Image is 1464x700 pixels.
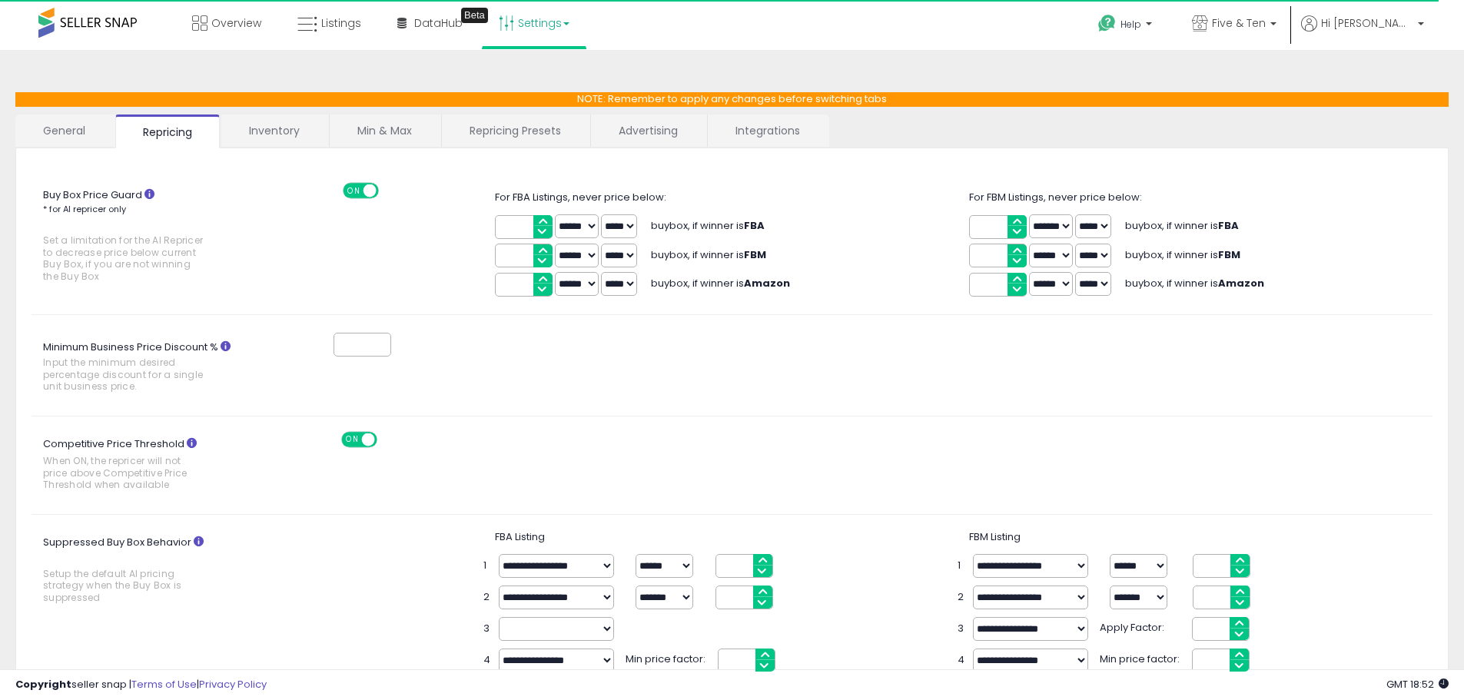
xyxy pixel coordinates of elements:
[43,357,206,392] span: Input the minimum desired percentage discount for a single unit business price.
[1218,247,1240,262] b: FBM
[708,114,828,147] a: Integrations
[1386,677,1449,692] span: 2025-09-13 18:52 GMT
[651,247,766,262] span: buybox, if winner is
[483,559,491,573] span: 1
[651,276,790,290] span: buybox, if winner is
[43,568,206,603] span: Setup the default AI pricing strategy when the Buy Box is suppressed
[15,114,114,147] a: General
[1212,15,1266,31] span: Five & Ten
[1125,247,1240,262] span: buybox, if winner is
[376,184,400,197] span: OFF
[1125,276,1264,290] span: buybox, if winner is
[1100,649,1184,667] span: Min price factor:
[321,15,361,31] span: Listings
[1097,14,1117,33] i: Get Help
[330,114,440,147] a: Min & Max
[15,92,1449,107] p: NOTE: Remember to apply any changes before switching tabs
[1120,18,1141,31] span: Help
[32,530,246,612] label: Suppressed Buy Box Behavior
[32,336,246,400] label: Minimum Business Price Discount %
[343,433,362,446] span: ON
[1218,276,1264,290] b: Amazon
[43,455,206,490] span: When ON, the repricer will not price above Competitive Price Threshold when available
[43,203,126,215] small: * for AI repricer only
[32,432,246,499] label: Competitive Price Threshold
[483,590,491,605] span: 2
[651,218,765,233] span: buybox, if winner is
[969,529,1021,544] span: FBM Listing
[626,649,710,667] span: Min price factor:
[483,622,491,636] span: 3
[375,433,400,446] span: OFF
[1100,617,1184,635] span: Apply Factor:
[744,276,790,290] b: Amazon
[115,114,220,148] a: Repricing
[43,234,206,282] span: Set a limitation for the AI Repricer to decrease price below current Buy Box, if you are not winn...
[958,653,965,668] span: 4
[958,559,965,573] span: 1
[1321,15,1413,31] span: Hi [PERSON_NAME]
[744,247,766,262] b: FBM
[1086,2,1167,50] a: Help
[32,183,246,290] label: Buy Box Price Guard
[199,677,267,692] a: Privacy Policy
[1218,218,1239,233] b: FBA
[211,15,261,31] span: Overview
[958,622,965,636] span: 3
[131,677,197,692] a: Terms of Use
[15,677,71,692] strong: Copyright
[221,114,327,147] a: Inventory
[1301,15,1424,50] a: Hi [PERSON_NAME]
[442,114,589,147] a: Repricing Presets
[495,529,545,544] span: FBA Listing
[495,190,666,204] span: For FBA Listings, never price below:
[414,15,463,31] span: DataHub
[483,653,491,668] span: 4
[744,218,765,233] b: FBA
[344,184,364,197] span: ON
[1125,218,1239,233] span: buybox, if winner is
[461,8,488,23] div: Tooltip anchor
[958,590,965,605] span: 2
[969,190,1142,204] span: For FBM Listings, never price below:
[15,678,267,692] div: seller snap | |
[591,114,705,147] a: Advertising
